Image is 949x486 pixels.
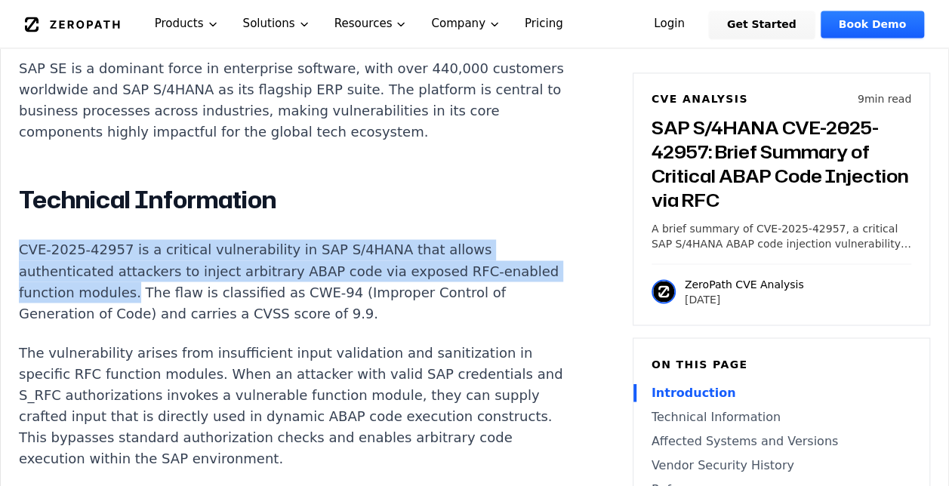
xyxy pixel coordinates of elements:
p: 9 min read [858,91,911,106]
h3: SAP S/4HANA CVE-2025-42957: Brief Summary of Critical ABAP Code Injection via RFC [652,115,911,212]
p: A brief summary of CVE-2025-42957, a critical SAP S/4HANA ABAP code injection vulnerability via R... [652,221,911,251]
h6: CVE Analysis [652,91,748,106]
p: [DATE] [685,291,804,306]
p: SAP SE is a dominant force in enterprise software, with over 440,000 customers worldwide and SAP ... [19,58,581,143]
img: ZeroPath CVE Analysis [652,279,676,303]
a: Technical Information [652,408,911,426]
a: Affected Systems and Versions [652,432,911,450]
h6: On this page [652,356,911,371]
p: ZeroPath CVE Analysis [685,276,804,291]
a: Introduction [652,383,911,401]
a: Get Started [709,11,815,38]
p: The vulnerability arises from insufficient input validation and sanitization in specific RFC func... [19,342,581,469]
a: Book Demo [821,11,924,38]
h2: Technical Information [19,185,581,215]
p: CVE-2025-42957 is a critical vulnerability in SAP S/4HANA that allows authenticated attackers to ... [19,239,581,324]
a: Login [636,11,703,38]
a: Vendor Security History [652,456,911,474]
